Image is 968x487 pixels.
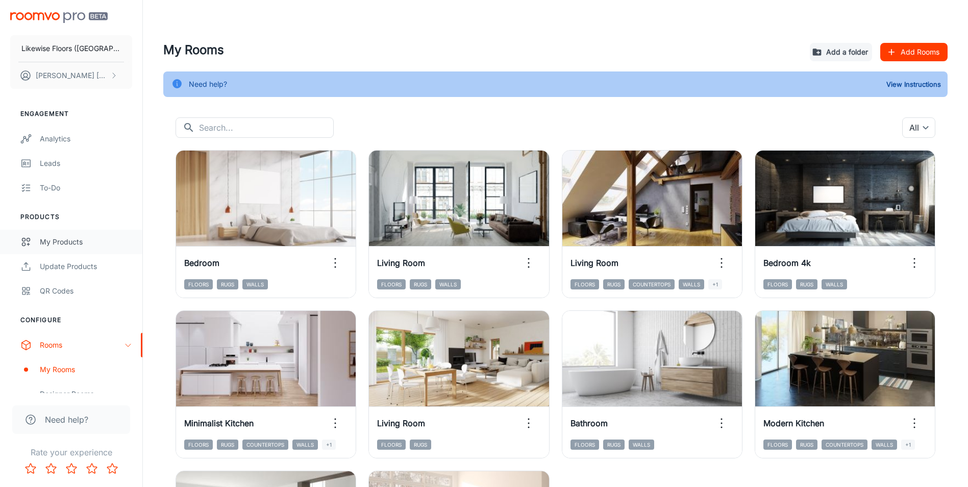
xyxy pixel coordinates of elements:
span: Floors [184,279,213,289]
button: Likewise Floors ([GEOGRAPHIC_DATA]) [10,35,132,62]
span: Floors [377,440,406,450]
div: Rooms [40,339,124,351]
div: All [902,117,935,138]
h6: Minimalist Kitchen [184,417,254,429]
p: Rate your experience [8,446,134,458]
span: Countertops [822,440,867,450]
span: Floors [184,440,213,450]
h6: Bedroom 4k [763,257,811,269]
div: To-do [40,182,132,193]
span: Walls [292,440,318,450]
button: Rate 1 star [20,458,41,479]
span: Walls [872,440,897,450]
span: Walls [822,279,847,289]
div: Need help? [189,75,227,94]
span: +1 [708,279,722,289]
span: Floors [570,279,599,289]
p: Likewise Floors ([GEOGRAPHIC_DATA]) [21,43,121,54]
div: Update Products [40,261,132,272]
button: [PERSON_NAME] [PERSON_NAME] [10,62,132,89]
h6: Living Room [377,417,425,429]
span: Floors [763,279,792,289]
span: Countertops [629,279,675,289]
div: Designer Rooms [40,388,132,400]
h6: Bedroom [184,257,219,269]
span: Need help? [45,413,88,426]
span: Rugs [410,440,431,450]
span: Walls [679,279,704,289]
span: Rugs [603,279,625,289]
button: Rate 5 star [102,458,122,479]
h6: Living Room [377,257,425,269]
button: Add Rooms [880,43,948,61]
span: Floors [763,440,792,450]
span: Rugs [796,440,817,450]
button: View Instructions [884,77,944,92]
button: Rate 3 star [61,458,82,479]
div: QR Codes [40,285,132,297]
input: Search... [199,117,334,138]
span: Walls [629,440,654,450]
div: My Rooms [40,364,132,375]
span: Rugs [603,440,625,450]
span: Rugs [217,279,238,289]
button: Rate 2 star [41,458,61,479]
span: +1 [322,440,336,450]
h6: Living Room [570,257,618,269]
h6: Modern Kitchen [763,417,824,429]
img: Roomvo PRO Beta [10,12,108,23]
h6: Bathroom [570,417,608,429]
p: [PERSON_NAME] [PERSON_NAME] [36,70,108,81]
span: +1 [901,440,915,450]
div: Analytics [40,133,132,144]
span: Countertops [242,440,288,450]
span: Floors [377,279,406,289]
span: Rugs [796,279,817,289]
h4: My Rooms [163,41,802,59]
span: Rugs [217,440,238,450]
span: Walls [435,279,461,289]
button: Add a folder [810,43,872,61]
button: Rate 4 star [82,458,102,479]
span: Walls [242,279,268,289]
span: Floors [570,440,599,450]
div: My Products [40,236,132,248]
span: Rugs [410,279,431,289]
div: Leads [40,158,132,169]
